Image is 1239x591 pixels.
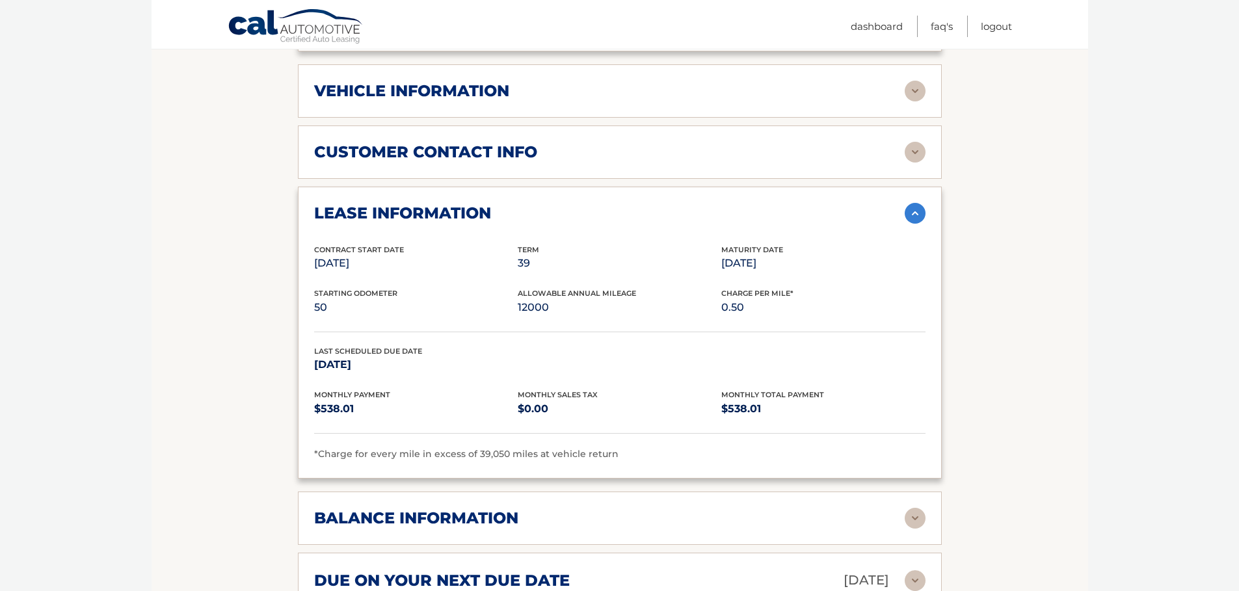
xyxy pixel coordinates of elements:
[851,16,903,37] a: Dashboard
[314,508,518,528] h2: balance information
[314,390,390,399] span: Monthly Payment
[931,16,953,37] a: FAQ's
[905,81,926,101] img: accordion-rest.svg
[314,254,518,272] p: [DATE]
[518,254,721,272] p: 39
[905,508,926,529] img: accordion-rest.svg
[721,254,925,272] p: [DATE]
[314,298,518,317] p: 50
[721,298,925,317] p: 0.50
[981,16,1012,37] a: Logout
[314,571,570,590] h2: due on your next due date
[314,400,518,418] p: $538.01
[314,142,537,162] h2: customer contact info
[518,390,598,399] span: Monthly Sales Tax
[518,298,721,317] p: 12000
[905,570,926,591] img: accordion-rest.svg
[518,245,539,254] span: Term
[314,204,491,223] h2: lease information
[518,400,721,418] p: $0.00
[518,289,636,298] span: Allowable Annual Mileage
[314,245,404,254] span: Contract Start Date
[314,448,619,460] span: *Charge for every mile in excess of 39,050 miles at vehicle return
[721,245,783,254] span: Maturity Date
[314,81,509,101] h2: vehicle information
[905,142,926,163] img: accordion-rest.svg
[314,289,397,298] span: Starting Odometer
[721,289,793,298] span: Charge Per Mile*
[314,356,518,374] p: [DATE]
[905,203,926,224] img: accordion-active.svg
[721,400,925,418] p: $538.01
[314,347,422,356] span: Last Scheduled Due Date
[228,8,364,46] a: Cal Automotive
[721,390,824,399] span: Monthly Total Payment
